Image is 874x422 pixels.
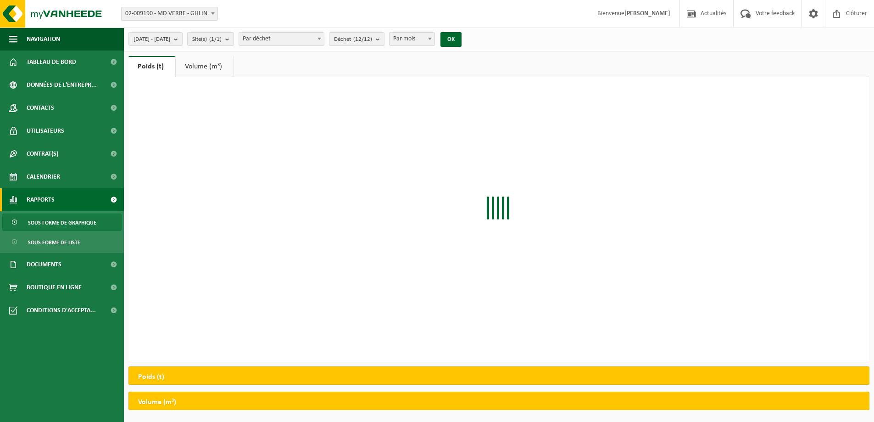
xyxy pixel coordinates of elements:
a: Sous forme de graphique [2,214,122,231]
span: Contacts [27,96,54,119]
button: OK [440,32,462,47]
span: Déchet [334,33,372,46]
button: [DATE] - [DATE] [128,32,183,46]
span: Sous forme de graphique [28,214,96,231]
a: Sous forme de liste [2,233,122,251]
span: Par mois [390,33,434,45]
span: Boutique en ligne [27,276,82,299]
count: (1/1) [209,36,222,42]
span: Documents [27,253,61,276]
h2: Volume (m³) [129,392,185,412]
span: 02-009190 - MD VERRE - GHLIN [122,7,217,20]
span: Par mois [389,32,435,46]
span: Contrat(s) [27,142,58,165]
span: Rapports [27,188,55,211]
span: Par déchet [239,33,324,45]
h2: Poids (t) [129,367,173,387]
button: Site(s)(1/1) [187,32,234,46]
span: Sous forme de liste [28,234,80,251]
span: Navigation [27,28,60,51]
span: Données de l'entrepr... [27,73,97,96]
span: Par déchet [239,32,324,46]
count: (12/12) [353,36,372,42]
span: Conditions d'accepta... [27,299,96,322]
span: Tableau de bord [27,51,76,73]
span: 02-009190 - MD VERRE - GHLIN [121,7,218,21]
strong: [PERSON_NAME] [624,10,670,17]
span: Utilisateurs [27,119,64,142]
a: Poids (t) [128,56,175,77]
span: Calendrier [27,165,60,188]
a: Volume (m³) [176,56,234,77]
span: [DATE] - [DATE] [134,33,170,46]
span: Site(s) [192,33,222,46]
button: Déchet(12/12) [329,32,384,46]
